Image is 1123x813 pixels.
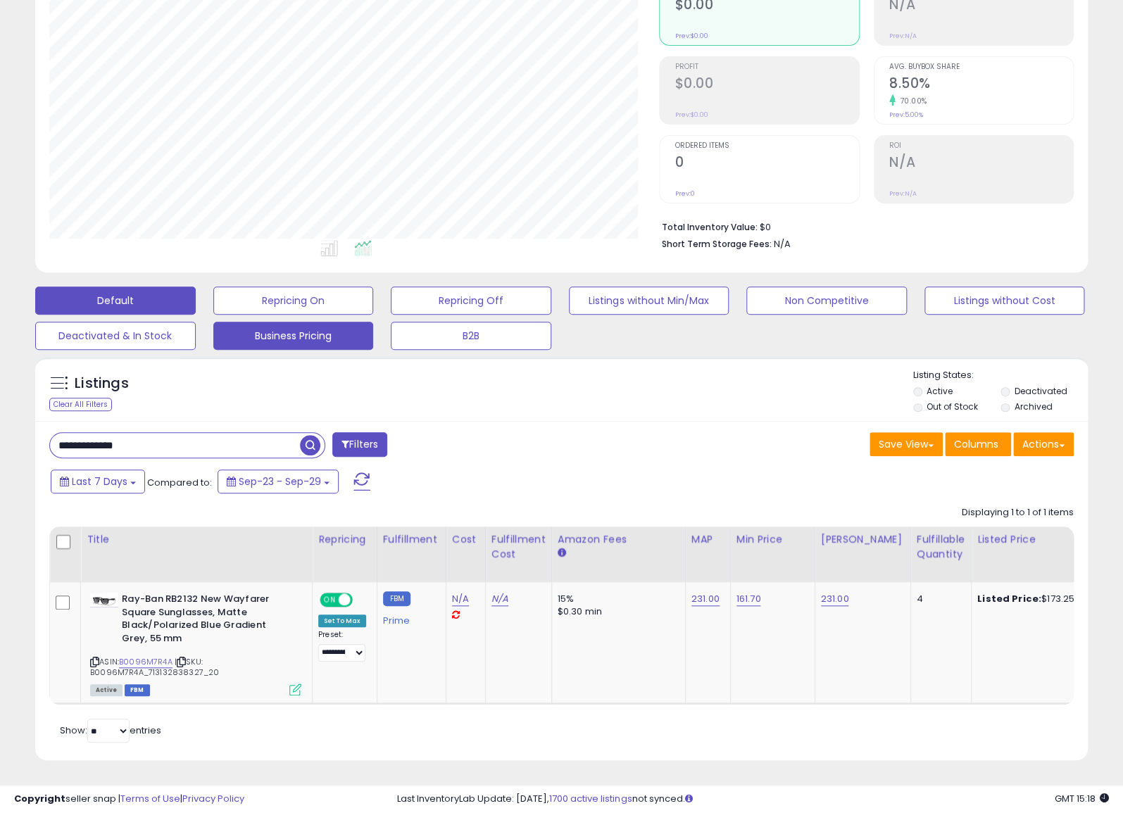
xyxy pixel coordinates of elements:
[675,154,858,173] h2: 0
[675,75,858,94] h2: $0.00
[383,591,410,606] small: FBM
[549,792,632,805] a: 1700 active listings
[397,793,1109,806] div: Last InventoryLab Update: [DATE], not synced.
[675,32,708,40] small: Prev: $0.00
[821,592,849,606] a: 231.00
[691,532,724,547] div: MAP
[318,615,366,627] div: Set To Max
[332,432,387,457] button: Filters
[318,532,371,547] div: Repricing
[977,593,1094,605] div: $173.25
[213,286,374,315] button: Repricing On
[321,594,339,606] span: ON
[1055,792,1109,805] span: 2025-10-7 15:18 GMT
[558,547,566,560] small: Amazon Fees.
[889,189,917,198] small: Prev: N/A
[661,221,757,233] b: Total Inventory Value:
[675,111,708,119] small: Prev: $0.00
[773,237,790,251] span: N/A
[945,432,1011,456] button: Columns
[1013,432,1074,456] button: Actions
[218,469,339,493] button: Sep-23 - Sep-29
[870,432,943,456] button: Save View
[889,111,923,119] small: Prev: 5.00%
[896,96,927,106] small: 70.00%
[675,63,858,71] span: Profit
[383,532,440,547] div: Fulfillment
[954,437,998,451] span: Columns
[351,594,373,606] span: OFF
[90,684,123,696] span: All listings currently available for purchase on Amazon
[51,469,145,493] button: Last 7 Days
[1014,385,1067,397] label: Deactivated
[318,630,366,662] div: Preset:
[675,142,858,150] span: Ordered Items
[746,286,907,315] button: Non Competitive
[383,610,435,626] div: Prime
[569,286,729,315] button: Listings without Min/Max
[72,474,127,489] span: Last 7 Days
[675,189,694,198] small: Prev: 0
[977,592,1041,605] b: Listed Price:
[14,792,65,805] strong: Copyright
[889,75,1073,94] h2: 8.50%
[558,593,675,605] div: 15%
[889,142,1073,150] span: ROI
[736,532,809,547] div: Min Price
[924,286,1085,315] button: Listings without Cost
[35,322,196,350] button: Deactivated & In Stock
[90,656,219,677] span: | SKU: B0096M7R4A_713132838327_20
[821,532,905,547] div: [PERSON_NAME]
[35,286,196,315] button: Default
[120,792,180,805] a: Terms of Use
[927,401,978,412] label: Out of Stock
[14,793,244,806] div: seller snap | |
[452,532,479,547] div: Cost
[661,238,771,250] b: Short Term Storage Fees:
[1014,401,1052,412] label: Archived
[661,218,1063,234] li: $0
[90,593,301,694] div: ASIN:
[452,592,469,606] a: N/A
[889,32,917,40] small: Prev: N/A
[558,532,679,547] div: Amazon Fees
[60,724,161,737] span: Show: entries
[927,385,953,397] label: Active
[49,398,112,411] div: Clear All Filters
[491,532,546,562] div: Fulfillment Cost
[75,374,129,393] h5: Listings
[917,532,965,562] div: Fulfillable Quantity
[391,322,551,350] button: B2B
[917,593,960,605] div: 4
[119,656,172,668] a: B0096M7R4A
[962,506,1074,519] div: Displaying 1 to 1 of 1 items
[147,476,212,489] span: Compared to:
[391,286,551,315] button: Repricing Off
[889,154,1073,173] h2: N/A
[90,593,118,607] img: 21v3N+zOunL._SL40_.jpg
[913,369,1088,382] p: Listing States:
[558,605,675,618] div: $0.30 min
[691,592,720,606] a: 231.00
[736,592,761,606] a: 161.70
[182,792,244,805] a: Privacy Policy
[125,684,150,696] span: FBM
[491,592,508,606] a: N/A
[977,532,1099,547] div: Listed Price
[213,322,374,350] button: Business Pricing
[889,63,1073,71] span: Avg. Buybox Share
[239,474,321,489] span: Sep-23 - Sep-29
[122,593,293,648] b: Ray-Ban RB2132 New Wayfarer Square Sunglasses, Matte Black/Polarized Blue Gradient Grey, 55 mm
[87,532,306,547] div: Title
